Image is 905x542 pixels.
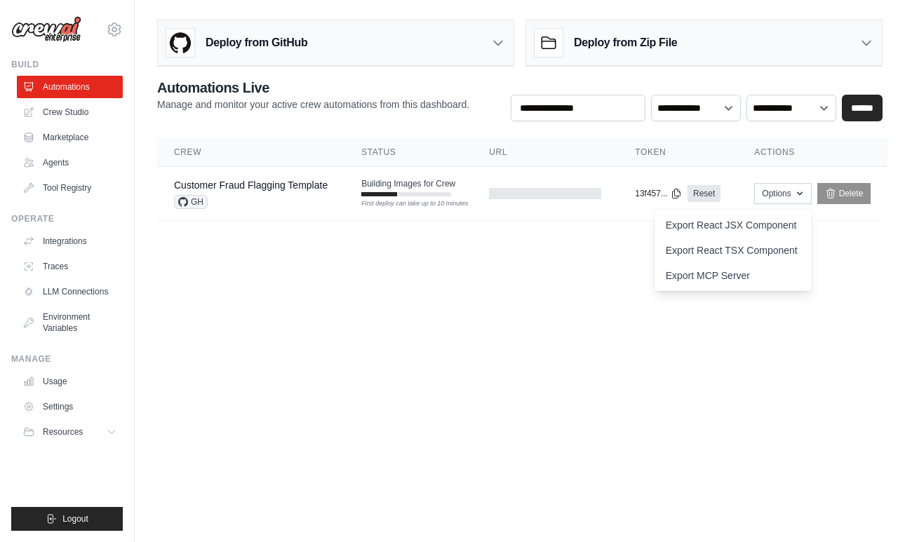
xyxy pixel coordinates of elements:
[17,306,123,339] a: Environment Variables
[43,426,83,438] span: Resources
[574,34,677,51] h3: Deploy from Zip File
[206,34,307,51] h3: Deploy from GitHub
[17,101,123,123] a: Crew Studio
[344,138,472,167] th: Status
[835,475,905,542] div: Widget chat
[17,126,123,149] a: Marketplace
[835,475,905,542] iframe: Chat Widget
[655,238,812,263] a: Export React TSX Component
[17,370,123,393] a: Usage
[635,188,682,199] button: 13f457...
[618,138,737,167] th: Token
[688,185,720,202] a: Reset
[817,183,871,204] a: Delete
[157,97,469,111] p: Manage and monitor your active crew automations from this dashboard.
[655,212,812,238] a: Export React JSX Component
[11,16,81,43] img: Logo
[754,183,811,204] button: Options
[11,59,123,70] div: Build
[174,179,328,191] a: Customer Fraud Flagging Template
[361,178,455,189] span: Building Images for Crew
[174,195,208,209] span: GH
[17,395,123,418] a: Settings
[17,76,123,98] a: Automations
[472,138,618,167] th: URL
[17,177,123,199] a: Tool Registry
[62,513,88,524] span: Logout
[157,138,344,167] th: Crew
[11,213,123,224] div: Operate
[361,199,451,209] div: First deploy can take up to 10 minutes
[11,507,123,531] button: Logout
[655,263,812,288] a: Export MCP Server
[17,421,123,443] button: Resources
[17,230,123,252] a: Integrations
[17,151,123,174] a: Agents
[157,78,469,97] h2: Automations Live
[166,29,194,57] img: GitHub Logo
[737,138,887,167] th: Actions
[17,280,123,303] a: LLM Connections
[17,255,123,278] a: Traces
[11,353,123,365] div: Manage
